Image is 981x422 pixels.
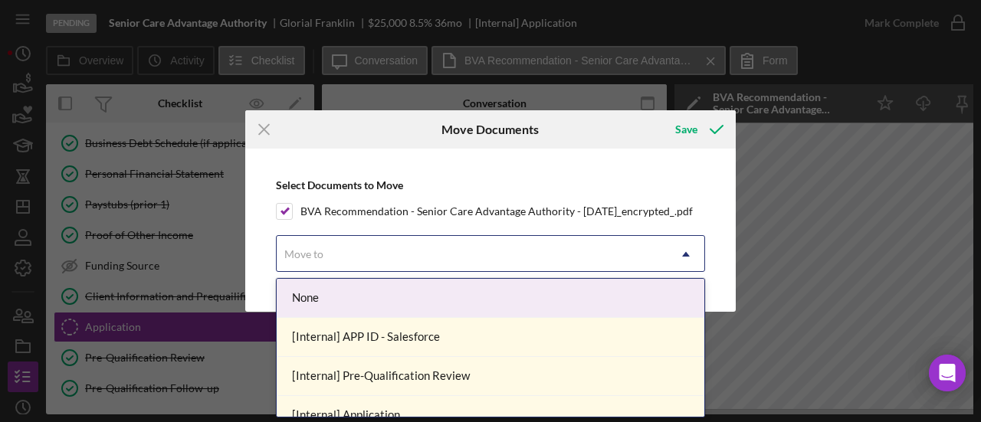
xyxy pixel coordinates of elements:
[276,178,403,191] b: Select Documents to Move
[277,279,704,318] div: None
[660,114,736,145] button: Save
[277,357,704,396] div: [Internal] Pre-Qualification Review
[929,355,966,391] div: Open Intercom Messenger
[675,114,697,145] div: Save
[300,204,693,219] label: BVA Recommendation - Senior Care Advantage Authority - [DATE]_encrypted_.pdf
[284,248,323,260] div: Move to
[441,123,539,136] h6: Move Documents
[277,318,704,357] div: [Internal] APP ID - Salesforce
